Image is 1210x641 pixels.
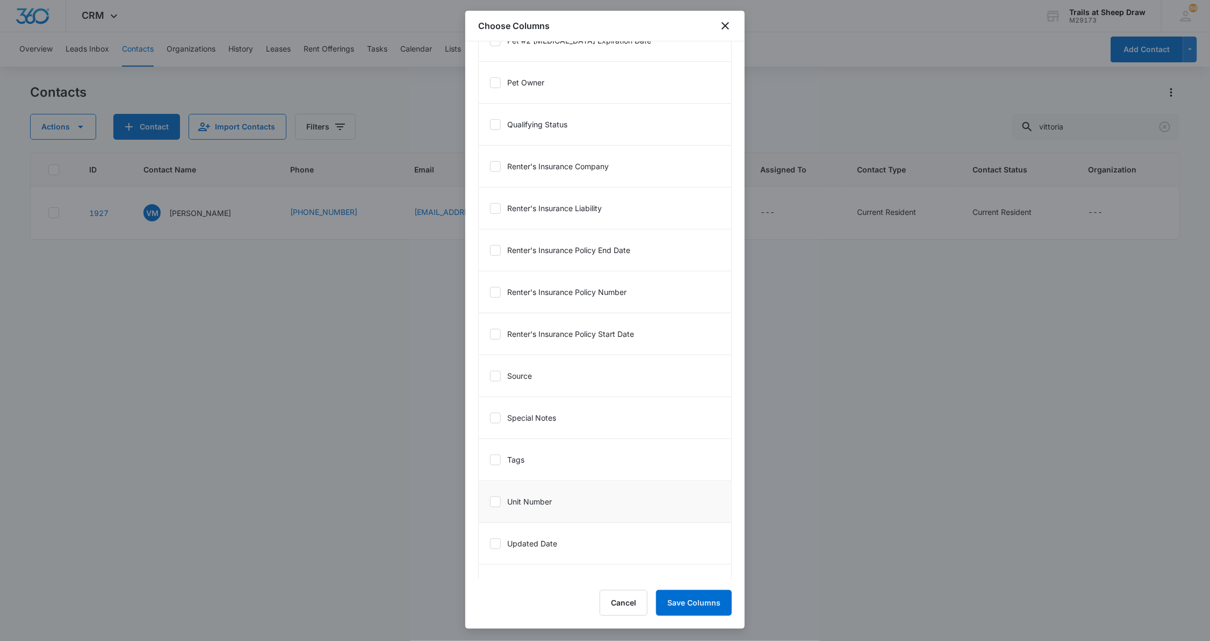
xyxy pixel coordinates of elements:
[489,496,552,507] label: Unit Number
[489,328,634,340] label: Renter's Insurance Policy Start Date
[719,19,732,32] button: close
[600,590,647,616] button: Cancel
[489,244,630,256] label: Renter's Insurance Policy End Date
[489,286,626,298] label: Renter's Insurance Policy Number
[489,370,532,381] label: Source
[489,161,609,172] label: Renter's Insurance Company
[489,77,544,88] label: Pet Owner
[489,538,557,549] label: Updated Date
[489,412,556,423] label: Special Notes
[489,119,567,130] label: Qualifying Status
[489,203,602,214] label: Renter's Insurance Liability
[656,590,732,616] button: Save Columns
[478,19,550,32] h1: Choose Columns
[489,454,524,465] label: Tags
